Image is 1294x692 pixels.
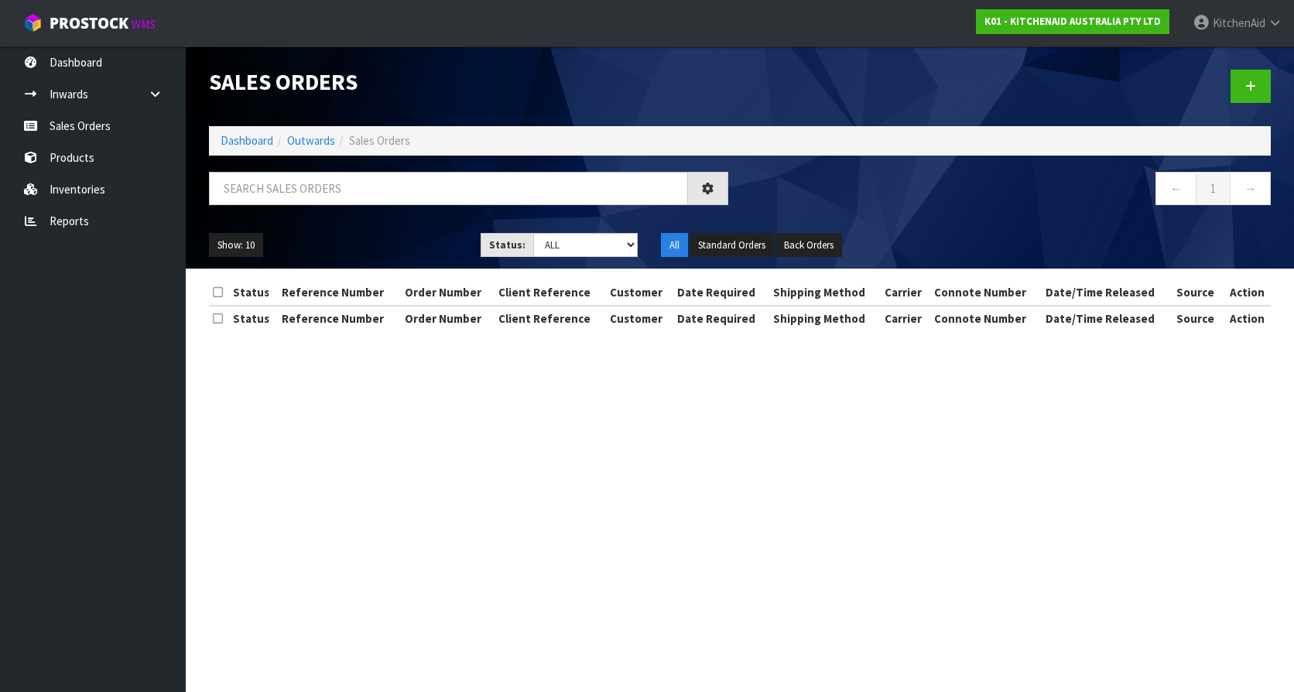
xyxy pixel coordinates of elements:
button: Show: 10 [209,233,263,258]
th: Shipping Method [769,306,881,331]
th: Order Number [401,306,495,331]
th: Customer [606,306,673,331]
th: Source [1172,306,1224,331]
th: Client Reference [495,306,606,331]
a: Outwards [287,133,335,148]
th: Status [229,280,279,305]
button: Back Orders [775,233,842,258]
th: Reference Number [278,306,400,331]
th: Order Number [401,280,495,305]
th: Connote Number [930,280,1042,305]
span: KitchenAid [1213,15,1265,30]
th: Date Required [673,306,769,331]
th: Action [1224,306,1271,331]
a: ← [1155,172,1196,205]
th: Reference Number [278,280,400,305]
th: Customer [606,280,673,305]
th: Carrier [881,306,931,331]
a: → [1230,172,1271,205]
button: All [661,233,688,258]
th: Source [1172,280,1224,305]
strong: Status: [489,238,525,252]
span: Sales Orders [349,133,410,148]
th: Action [1224,280,1271,305]
th: Date Required [673,280,769,305]
span: ProStock [50,13,128,33]
nav: Page navigation [751,172,1271,210]
th: Carrier [881,280,931,305]
a: 1 [1196,172,1231,205]
strong: K01 - KITCHENAID AUSTRALIA PTY LTD [984,15,1161,28]
th: Connote Number [930,306,1042,331]
th: Date/Time Released [1042,280,1172,305]
input: Search sales orders [209,172,688,205]
a: Dashboard [221,133,273,148]
small: WMS [132,17,156,32]
th: Date/Time Released [1042,306,1172,331]
th: Status [229,306,279,331]
h1: Sales Orders [209,70,728,94]
img: cube-alt.png [23,13,43,33]
th: Client Reference [495,280,606,305]
button: Standard Orders [690,233,774,258]
th: Shipping Method [769,280,881,305]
